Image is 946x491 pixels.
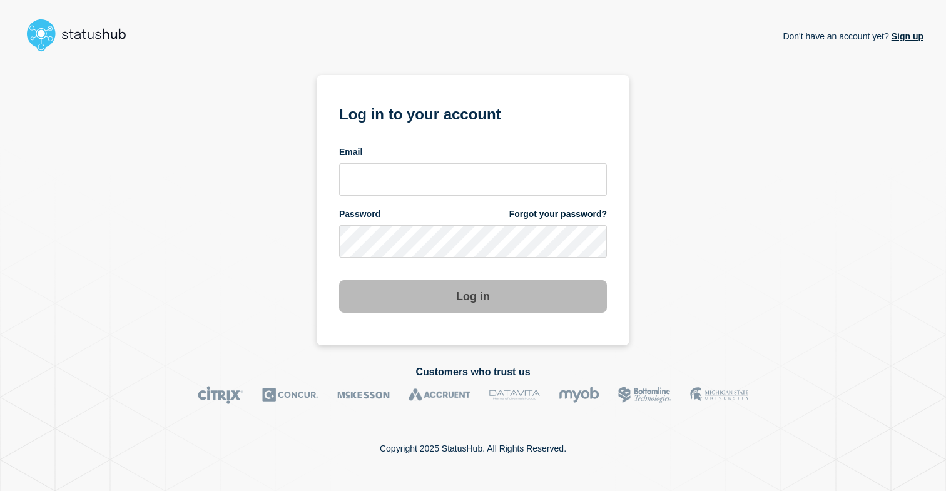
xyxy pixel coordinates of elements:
span: Email [339,146,362,158]
input: email input [339,163,607,196]
img: DataVita logo [489,386,540,404]
img: Bottomline logo [618,386,671,404]
img: Citrix logo [198,386,243,404]
a: Sign up [889,31,923,41]
p: Copyright 2025 StatusHub. All Rights Reserved. [380,443,566,453]
img: Concur logo [262,386,318,404]
a: Forgot your password? [509,208,607,220]
h2: Customers who trust us [23,367,923,378]
img: McKesson logo [337,386,390,404]
p: Don't have an account yet? [783,21,923,51]
img: StatusHub logo [23,15,141,55]
img: MSU logo [690,386,748,404]
span: Password [339,208,380,220]
img: myob logo [559,386,599,404]
img: Accruent logo [409,386,470,404]
input: password input [339,225,607,258]
button: Log in [339,280,607,313]
h1: Log in to your account [339,101,607,124]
